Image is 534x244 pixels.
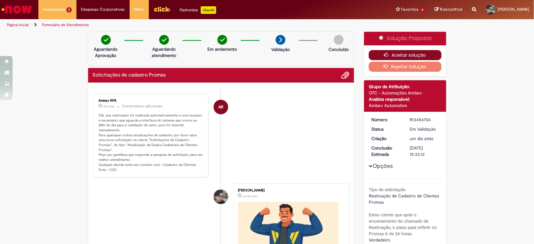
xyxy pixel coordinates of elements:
span: Despesas Corporativas [81,6,125,13]
dt: Conclusão Estimada [367,145,405,157]
p: Validação [271,46,290,53]
h2: Solicitações de cadastro Promax Histórico de tíquete [93,72,166,78]
span: 2 [66,7,72,13]
b: Estou ciente que após o encerramento do chamado de Reativação, o prazo para refletir no Promax é ... [369,212,437,236]
span: Reativação de Cadastro de Clientes Promax [369,193,440,205]
time: 28/08/2025 10:33:03 [410,136,434,141]
ul: Trilhas de página [5,19,351,31]
div: OTC - Automações Ambev [369,90,441,96]
span: Requisições [43,6,65,13]
p: Aguardando Aprovação [91,46,121,59]
dt: Criação [367,135,405,142]
img: check-circle-green.png [159,35,169,45]
div: Grupo de Atribuição: [369,83,441,90]
dt: Status [367,126,405,132]
button: Aceitar solução [369,50,441,60]
time: 28/08/2025 20:08:39 [104,105,115,108]
button: Adicionar anexos [341,71,349,79]
small: Comentários adicionais [122,104,163,109]
p: Aguardando atendimento [149,46,179,59]
span: 15h atrás [104,105,115,108]
img: ServiceNow [1,3,33,16]
span: Rascunhos [440,6,463,12]
b: Tipo de solicitação [369,187,406,192]
p: Em andamento [207,46,237,52]
div: Solução Proposta [364,32,446,45]
div: Ambev RPA [214,100,228,114]
div: Analista responsável: [369,96,441,102]
span: Favoritos [401,6,419,13]
a: Formulário de Atendimento [42,22,89,27]
p: Olá, sua reativação foi realizada automaticamente e com sucesso. é necessário que aguarde a inter... [99,113,204,172]
img: img-circle-grey.png [334,35,344,45]
div: 28/08/2025 10:33:03 [410,135,439,142]
dt: Número [367,116,405,123]
div: R13456704 [410,116,439,123]
div: Ambev Automation [369,102,441,109]
span: um dia atrás [410,136,434,141]
div: Bruno Tavora Ferreira [214,190,228,204]
a: Página inicial [7,22,29,27]
time: 28/08/2025 10:32:51 [243,194,258,198]
p: +GenAi [201,6,216,14]
div: Padroniza [180,6,216,14]
p: Concluído [329,46,349,53]
img: arrow-next.png [276,35,285,45]
a: Rascunhos [435,7,463,13]
img: check-circle-green.png [217,35,227,45]
img: check-circle-green.png [101,35,111,45]
span: More [134,6,144,13]
span: 6 [420,7,425,13]
div: [PERSON_NAME] [238,189,343,192]
span: [PERSON_NAME] [497,7,529,12]
div: [DATE] 15:33:12 [410,145,439,157]
span: Verdadeiro [369,237,390,243]
span: um dia atrás [243,194,258,198]
button: Rejeitar Solução [369,62,441,72]
div: Ambev RPA [99,99,204,103]
div: Em Validação [410,126,439,132]
img: click_logo_yellow_360x200.png [154,4,171,14]
span: AR [218,99,223,115]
